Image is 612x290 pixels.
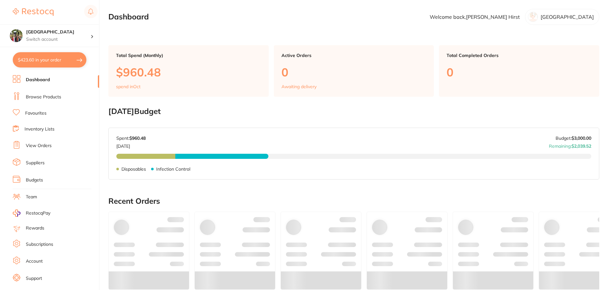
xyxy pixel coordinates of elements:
[26,94,61,100] a: Browse Products
[26,275,42,282] a: Support
[116,84,141,89] p: spend in Oct
[108,12,149,21] h2: Dashboard
[549,141,591,149] p: Remaining:
[439,45,599,97] a: Total Completed Orders0
[13,5,54,19] a: Restocq Logo
[26,29,91,35] h4: Wanneroo Dental Centre
[274,45,434,97] a: Active Orders0Awaiting delivery
[447,66,592,79] p: 0
[116,53,261,58] p: Total Spend (Monthly)
[447,53,592,58] p: Total Completed Orders
[26,210,50,216] span: RestocqPay
[572,135,591,141] strong: $3,000.00
[13,209,50,217] a: RestocqPay
[281,84,317,89] p: Awaiting delivery
[108,45,269,97] a: Total Spend (Monthly)$960.48spend inOct
[26,225,44,231] a: Rewards
[121,166,146,172] p: Disposables
[116,141,146,149] p: [DATE]
[572,143,591,149] strong: $2,039.52
[116,66,261,79] p: $960.48
[26,241,53,248] a: Subscriptions
[108,107,599,116] h2: [DATE] Budget
[13,52,86,67] button: $423.60 in your order
[26,36,91,43] p: Switch account
[430,14,520,20] p: Welcome back, [PERSON_NAME] Hirst
[26,258,43,265] a: Account
[541,14,594,20] p: [GEOGRAPHIC_DATA]
[10,29,23,42] img: Wanneroo Dental Centre
[281,66,426,79] p: 0
[26,143,52,149] a: View Orders
[116,136,146,141] p: Spent:
[156,166,190,172] p: Infection Control
[26,160,45,166] a: Suppliers
[13,209,20,217] img: RestocqPay
[26,194,37,200] a: Team
[26,177,43,183] a: Budgets
[13,8,54,16] img: Restocq Logo
[281,53,426,58] p: Active Orders
[25,110,47,117] a: Favourites
[129,135,146,141] strong: $960.48
[26,77,50,83] a: Dashboard
[556,136,591,141] p: Budget:
[108,197,599,206] h2: Recent Orders
[25,126,55,132] a: Inventory Lists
